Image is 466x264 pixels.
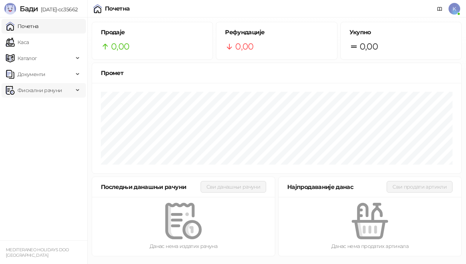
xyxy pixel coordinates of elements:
span: 0,00 [111,40,129,54]
button: Сви продати артикли [387,181,453,193]
small: MEDITERANEO HOLIDAYS DOO [GEOGRAPHIC_DATA] [6,247,69,258]
h5: Продаје [101,28,204,37]
div: Данас нема продатих артикала [290,242,450,250]
span: [DATE]-cc35662 [38,6,78,13]
a: Каса [6,35,29,50]
a: Документација [434,3,446,15]
h5: Укупно [349,28,453,37]
div: Промет [101,68,453,78]
div: Данас нема издатих рачуна [104,242,263,250]
span: 0,00 [360,40,378,54]
div: Последњи данашњи рачуни [101,182,201,192]
span: Бади [20,4,38,13]
h5: Рефундације [225,28,328,37]
a: Почетна [6,19,39,34]
div: Најпродаваније данас [287,182,387,192]
span: Документи [17,67,45,82]
span: Каталог [17,51,37,66]
span: 0,00 [235,40,253,54]
span: K [449,3,460,15]
span: Фискални рачуни [17,83,62,98]
div: Почетна [105,6,130,12]
img: Logo [4,3,16,15]
button: Сви данашњи рачуни [201,181,266,193]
